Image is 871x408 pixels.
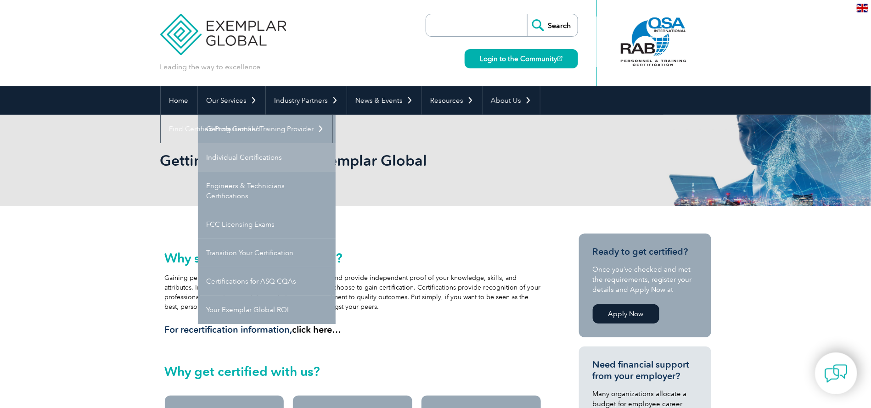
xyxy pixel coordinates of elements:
a: News & Events [347,86,421,115]
img: open_square.png [557,56,562,61]
h2: Why should you get certified? [165,251,541,265]
a: Individual Certifications [198,143,336,172]
h2: Why get certified with us? [165,364,541,379]
a: Find Certified Professional / Training Provider [161,115,332,143]
a: click here… [292,324,342,335]
img: contact-chat.png [825,362,848,385]
a: Home [161,86,197,115]
input: Search [527,14,578,36]
h1: Getting Certified with Exemplar Global [160,151,513,169]
h3: Need financial support from your employer? [593,359,697,382]
a: About Us [483,86,540,115]
h3: Ready to get certified? [593,246,697,257]
a: Certifications for ASQ CQAs [198,267,336,296]
div: Gaining personnel certification will enhance your career and provide independent proof of your kn... [165,251,541,335]
a: Transition Your Certification [198,239,336,267]
p: Once you’ve checked and met the requirements, register your details and Apply Now at [593,264,697,295]
img: en [857,4,868,12]
a: Apply Now [593,304,659,324]
a: FCC Licensing Exams [198,210,336,239]
h3: For recertification information, [165,324,541,335]
a: Our Services [198,86,265,115]
a: Your Exemplar Global ROI [198,296,336,324]
p: Leading the way to excellence [160,62,261,72]
a: Industry Partners [266,86,347,115]
a: Engineers & Technicians Certifications [198,172,336,210]
a: Resources [422,86,482,115]
a: Login to the Community [465,49,578,68]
